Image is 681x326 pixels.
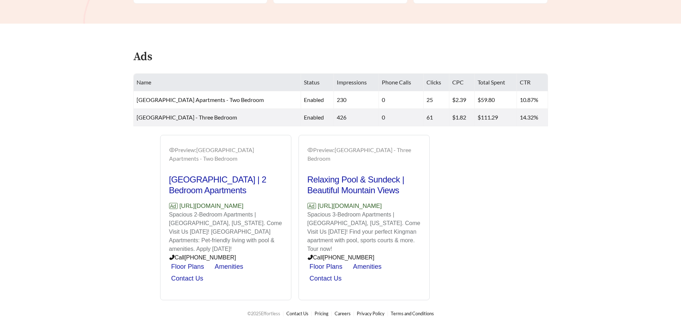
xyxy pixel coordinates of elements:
p: Spacious 3-Bedroom Apartments | [GEOGRAPHIC_DATA], [US_STATE]. Come Visit Us [DATE]! Find your pe... [307,210,421,253]
th: Impressions [334,74,379,91]
span: phone [307,254,313,260]
th: Total Spent [475,74,517,91]
td: 0 [379,109,423,126]
td: 0 [379,91,423,109]
td: 14.32% [517,109,548,126]
a: Contact Us [286,311,309,316]
td: 426 [334,109,379,126]
td: 10.87% [517,91,548,109]
span: enabled [304,114,324,121]
a: Privacy Policy [357,311,385,316]
a: Contact Us [310,275,342,282]
a: Amenities [353,263,382,270]
div: Preview: [GEOGRAPHIC_DATA] - Three Bedroom [307,146,421,163]
span: eye [307,147,313,153]
td: $111.29 [475,109,517,126]
p: [URL][DOMAIN_NAME] [307,201,421,211]
p: Call [PHONE_NUMBER] [307,253,421,262]
td: 230 [334,91,379,109]
span: CPC [452,79,464,86]
h4: Ads [133,51,152,63]
h2: Relaxing Pool & Sundeck | Beautiful Mountain Views [307,174,421,196]
span: CTR [520,79,531,86]
span: [GEOGRAPHIC_DATA] Apartments - Two Bedroom [137,96,264,103]
a: Floor Plans [310,263,342,270]
td: 25 [424,91,450,109]
td: $59.80 [475,91,517,109]
span: enabled [304,96,324,103]
a: Terms and Conditions [391,311,434,316]
th: Phone Calls [379,74,423,91]
span: [GEOGRAPHIC_DATA] - Three Bedroom [137,114,237,121]
th: Name [134,74,301,91]
th: Clicks [424,74,450,91]
th: Status [301,74,334,91]
td: $2.39 [449,91,474,109]
span: Ad [307,203,316,209]
a: Careers [335,311,351,316]
span: © 2025 Effortless [247,311,280,316]
td: 61 [424,109,450,126]
td: $1.82 [449,109,474,126]
a: Pricing [315,311,329,316]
